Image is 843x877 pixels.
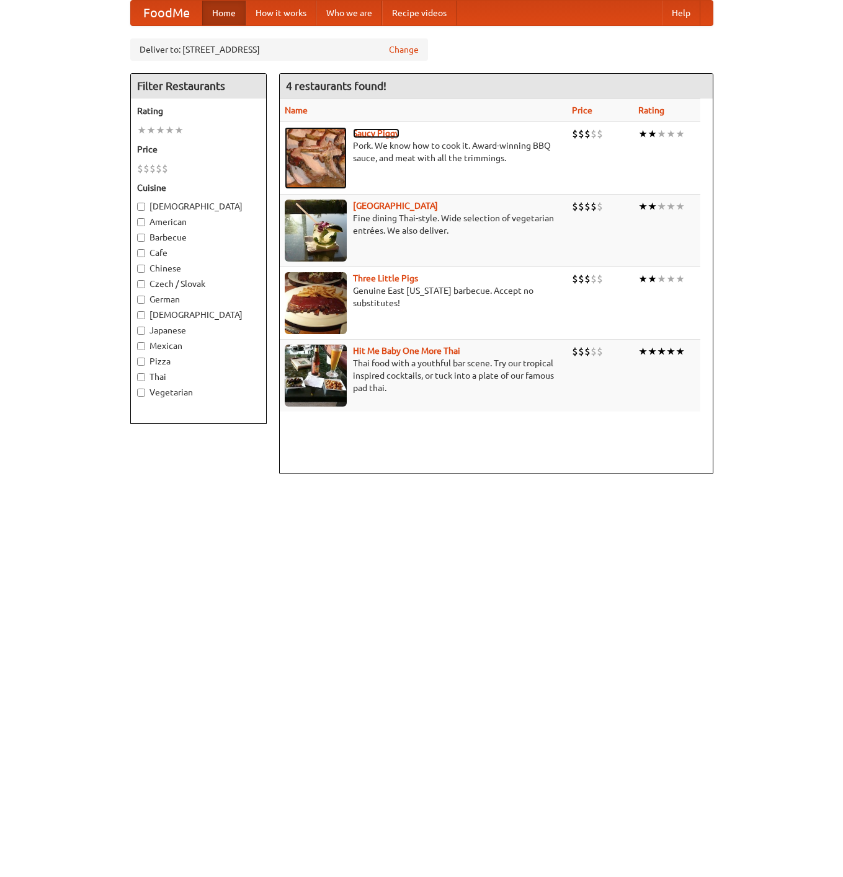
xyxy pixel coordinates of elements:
[648,200,657,213] li: ★
[137,182,260,194] h5: Cuisine
[137,105,260,117] h5: Rating
[137,309,260,321] label: [DEMOGRAPHIC_DATA]
[676,272,685,286] li: ★
[146,123,156,137] li: ★
[137,247,260,259] label: Cafe
[389,43,419,56] a: Change
[137,200,260,213] label: [DEMOGRAPHIC_DATA]
[137,265,145,273] input: Chinese
[137,218,145,226] input: American
[657,127,666,141] li: ★
[285,200,347,262] img: satay.jpg
[137,162,143,175] li: $
[137,371,260,383] label: Thai
[137,324,260,337] label: Japanese
[638,105,664,115] a: Rating
[285,284,563,309] p: Genuine East [US_STATE] barbecue. Accept no substitutes!
[597,272,603,286] li: $
[591,272,597,286] li: $
[657,200,666,213] li: ★
[165,123,174,137] li: ★
[137,249,145,257] input: Cafe
[591,127,597,141] li: $
[597,345,603,358] li: $
[156,123,165,137] li: ★
[137,234,145,242] input: Barbecue
[149,162,156,175] li: $
[578,127,584,141] li: $
[285,345,347,407] img: babythai.jpg
[137,296,145,304] input: German
[285,212,563,237] p: Fine dining Thai-style. Wide selection of vegetarian entrées. We also deliver.
[662,1,700,25] a: Help
[597,200,603,213] li: $
[353,201,438,211] a: [GEOGRAPHIC_DATA]
[382,1,457,25] a: Recipe videos
[648,345,657,358] li: ★
[638,200,648,213] li: ★
[285,139,563,164] p: Pork. We know how to cook it. Award-winning BBQ sauce, and meat with all the trimmings.
[353,128,399,138] a: Saucy Piggy
[137,389,145,397] input: Vegetarian
[131,74,266,99] h4: Filter Restaurants
[578,345,584,358] li: $
[285,105,308,115] a: Name
[137,293,260,306] label: German
[578,272,584,286] li: $
[286,80,386,92] ng-pluralize: 4 restaurants found!
[285,127,347,189] img: saucy.jpg
[666,127,676,141] li: ★
[572,200,578,213] li: $
[285,272,347,334] img: littlepigs.jpg
[162,162,168,175] li: $
[666,200,676,213] li: ★
[137,216,260,228] label: American
[137,327,145,335] input: Japanese
[584,272,591,286] li: $
[572,105,592,115] a: Price
[572,127,578,141] li: $
[137,280,145,288] input: Czech / Slovak
[676,200,685,213] li: ★
[591,345,597,358] li: $
[131,1,202,25] a: FoodMe
[638,127,648,141] li: ★
[638,345,648,358] li: ★
[137,373,145,381] input: Thai
[584,200,591,213] li: $
[666,345,676,358] li: ★
[657,272,666,286] li: ★
[578,200,584,213] li: $
[648,127,657,141] li: ★
[572,345,578,358] li: $
[137,143,260,156] h5: Price
[316,1,382,25] a: Who we are
[137,342,145,350] input: Mexican
[676,345,685,358] li: ★
[137,203,145,211] input: [DEMOGRAPHIC_DATA]
[666,272,676,286] li: ★
[584,127,591,141] li: $
[137,340,260,352] label: Mexican
[137,355,260,368] label: Pizza
[638,272,648,286] li: ★
[676,127,685,141] li: ★
[137,278,260,290] label: Czech / Slovak
[137,231,260,244] label: Barbecue
[591,200,597,213] li: $
[597,127,603,141] li: $
[353,273,418,283] b: Three Little Pigs
[285,357,563,394] p: Thai food with a youthful bar scene. Try our tropical inspired cocktails, or tuck into a plate of...
[137,311,145,319] input: [DEMOGRAPHIC_DATA]
[353,346,460,356] b: Hit Me Baby One More Thai
[657,345,666,358] li: ★
[137,123,146,137] li: ★
[246,1,316,25] a: How it works
[130,38,428,61] div: Deliver to: [STREET_ADDRESS]
[174,123,184,137] li: ★
[137,262,260,275] label: Chinese
[156,162,162,175] li: $
[584,345,591,358] li: $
